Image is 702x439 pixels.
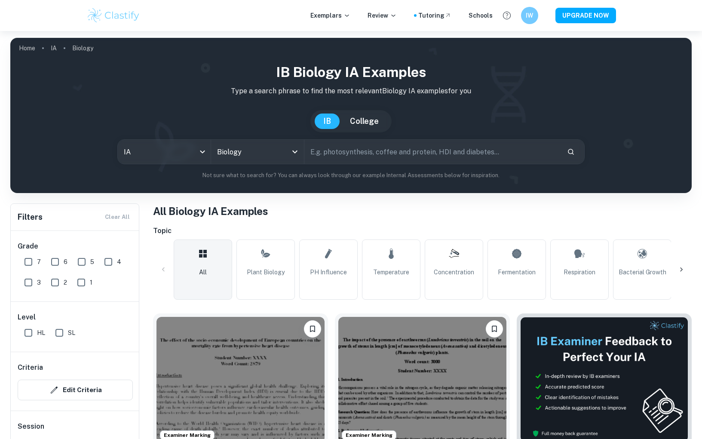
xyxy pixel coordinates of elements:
[17,171,685,180] p: Not sure what to search for? You can always look through our example Internal Assessments below f...
[289,146,301,158] button: Open
[341,114,387,129] button: College
[564,267,595,277] span: Respiration
[310,267,347,277] span: pH Influence
[18,211,43,223] h6: Filters
[64,257,67,267] span: 6
[51,42,57,54] a: IA
[368,11,397,20] p: Review
[68,328,75,338] span: SL
[37,278,41,287] span: 3
[247,267,285,277] span: Plant Biology
[498,267,536,277] span: Fermentation
[555,8,616,23] button: UPGRADE NOW
[304,320,321,338] button: Bookmark
[434,267,474,277] span: Concentration
[160,431,214,439] span: Examiner Marking
[521,7,538,24] button: IW
[18,241,133,252] h6: Grade
[117,257,121,267] span: 4
[373,267,409,277] span: Temperature
[37,257,41,267] span: 7
[310,11,350,20] p: Exemplars
[64,278,67,287] span: 2
[17,86,685,96] p: Type a search phrase to find the most relevant Biology IA examples for you
[153,226,692,236] h6: Topic
[18,362,43,373] h6: Criteria
[18,380,133,400] button: Edit Criteria
[18,421,133,439] h6: Session
[315,114,340,129] button: IB
[619,267,666,277] span: Bacterial Growth
[17,62,685,83] h1: IB Biology IA examples
[342,431,396,439] span: Examiner Marking
[500,8,514,23] button: Help and Feedback
[153,203,692,219] h1: All Biology IA Examples
[486,320,503,338] button: Bookmark
[90,257,94,267] span: 5
[118,140,211,164] div: IA
[304,140,560,164] input: E.g. photosynthesis, coffee and protein, HDI and diabetes...
[524,11,534,20] h6: IW
[469,11,493,20] a: Schools
[418,11,451,20] a: Tutoring
[19,42,35,54] a: Home
[37,328,45,338] span: HL
[18,312,133,322] h6: Level
[90,278,92,287] span: 1
[86,7,141,24] img: Clastify logo
[72,43,93,53] p: Biology
[564,144,578,159] button: Search
[199,267,207,277] span: All
[10,38,692,193] img: profile cover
